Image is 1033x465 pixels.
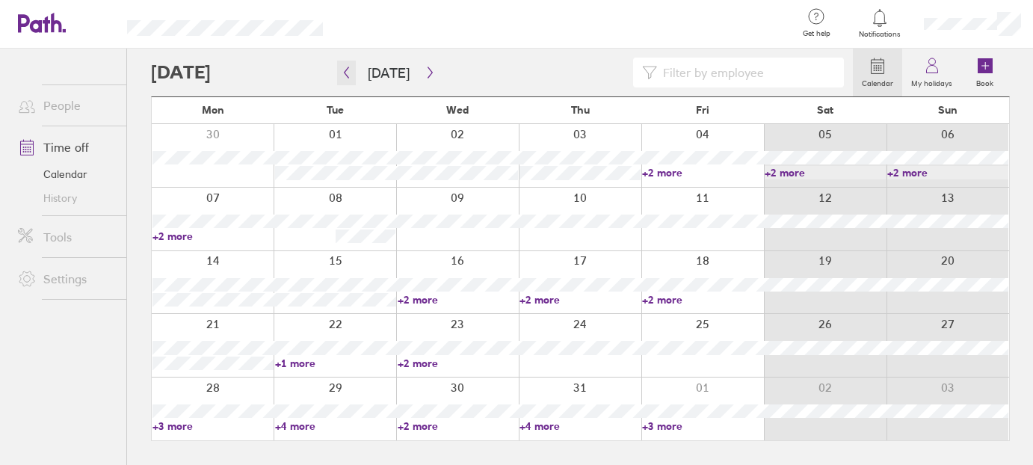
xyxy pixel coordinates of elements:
[6,132,126,162] a: Time off
[817,104,833,116] span: Sat
[856,30,904,39] span: Notifications
[696,104,709,116] span: Fri
[938,104,958,116] span: Sun
[398,357,519,370] a: +2 more
[152,419,274,433] a: +3 more
[792,29,841,38] span: Get help
[356,61,422,85] button: [DATE]
[642,166,763,179] a: +2 more
[642,293,763,307] a: +2 more
[275,357,396,370] a: +1 more
[902,75,961,88] label: My holidays
[446,104,469,116] span: Wed
[902,49,961,96] a: My holidays
[519,419,641,433] a: +4 more
[765,166,886,179] a: +2 more
[657,58,835,87] input: Filter by employee
[202,104,224,116] span: Mon
[6,90,126,120] a: People
[6,162,126,186] a: Calendar
[6,264,126,294] a: Settings
[961,49,1009,96] a: Book
[968,75,1003,88] label: Book
[853,75,902,88] label: Calendar
[6,222,126,252] a: Tools
[853,49,902,96] a: Calendar
[519,293,641,307] a: +2 more
[152,230,274,243] a: +2 more
[398,293,519,307] a: +2 more
[887,166,1008,179] a: +2 more
[275,419,396,433] a: +4 more
[327,104,344,116] span: Tue
[398,419,519,433] a: +2 more
[6,186,126,210] a: History
[642,419,763,433] a: +3 more
[856,7,904,39] a: Notifications
[571,104,590,116] span: Thu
